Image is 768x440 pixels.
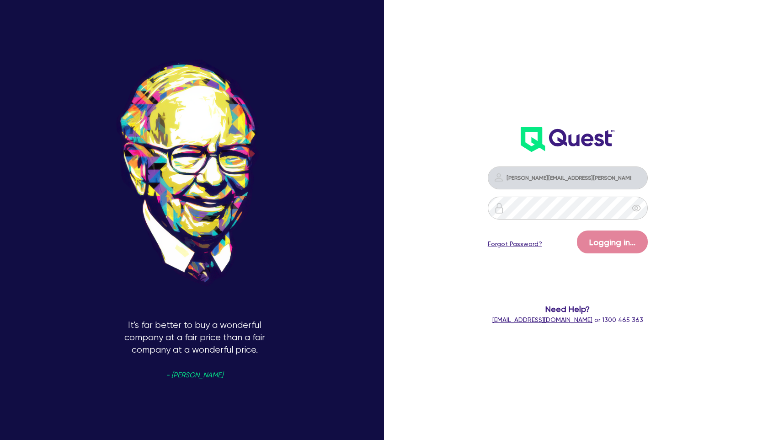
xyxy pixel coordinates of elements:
img: wH2k97JdezQIQAAAABJRU5ErkJggg== [521,127,614,152]
span: eye [632,204,641,213]
a: Forgot Password? [488,239,542,249]
img: icon-password [494,203,505,214]
span: Need Help? [467,303,669,315]
button: Logging in... [577,231,648,253]
span: or 1300 465 363 [492,316,643,323]
span: - [PERSON_NAME] [166,372,223,379]
img: icon-password [493,172,504,183]
input: Email address [488,166,648,189]
a: [EMAIL_ADDRESS][DOMAIN_NAME] [492,316,592,323]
